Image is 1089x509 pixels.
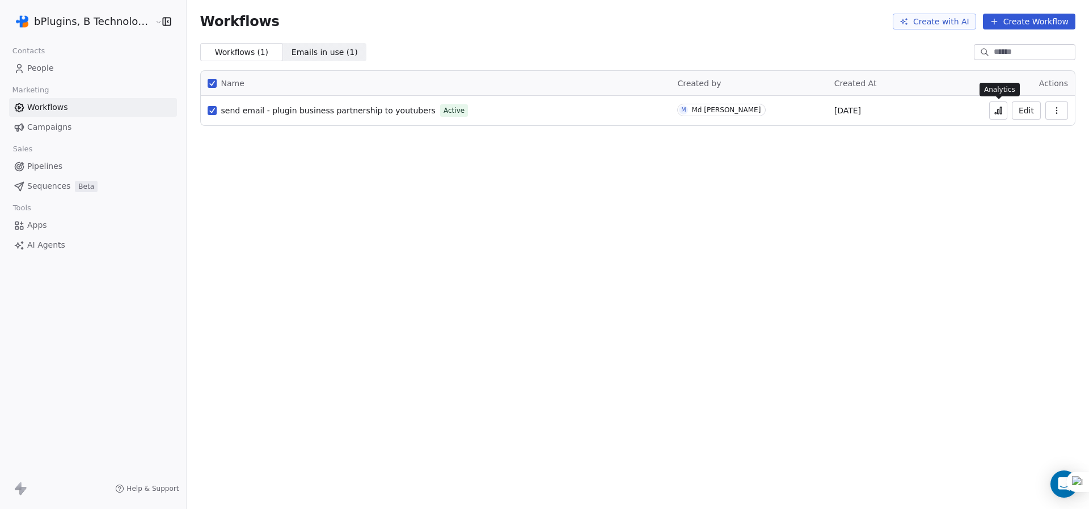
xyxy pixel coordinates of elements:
[893,14,976,29] button: Create with AI
[221,106,436,115] span: send email - plugin business partnership to youtubers
[834,105,861,116] span: [DATE]
[9,98,177,117] a: Workflows
[27,121,71,133] span: Campaigns
[1050,470,1078,498] div: Open Intercom Messenger
[14,12,147,31] button: bPlugins, B Technologies LLC
[9,177,177,196] a: SequencesBeta
[1012,101,1041,120] button: Edit
[34,14,152,29] span: bPlugins, B Technologies LLC
[27,101,68,113] span: Workflows
[9,236,177,255] a: AI Agents
[115,484,179,493] a: Help & Support
[7,43,50,60] span: Contacts
[75,181,98,192] span: Beta
[27,160,62,172] span: Pipelines
[9,59,177,78] a: People
[8,200,36,217] span: Tools
[834,79,877,88] span: Created At
[444,105,465,116] span: Active
[126,484,179,493] span: Help & Support
[681,105,686,114] div: M
[9,118,177,137] a: Campaigns
[27,239,65,251] span: AI Agents
[691,106,761,114] div: Md [PERSON_NAME]
[7,82,54,99] span: Marketing
[27,180,70,192] span: Sequences
[983,14,1075,29] button: Create Workflow
[27,62,54,74] span: People
[292,46,358,58] span: Emails in use ( 1 )
[16,15,29,28] img: 4d237dd582c592203a1709821b9385ec515ed88537bc98dff7510fb7378bd483%20(2).png
[9,216,177,235] a: Apps
[677,79,721,88] span: Created by
[8,141,37,158] span: Sales
[1039,79,1068,88] span: Actions
[9,157,177,176] a: Pipelines
[221,105,436,116] a: send email - plugin business partnership to youtubers
[984,85,1015,94] p: Analytics
[221,78,244,90] span: Name
[27,219,47,231] span: Apps
[200,14,280,29] span: Workflows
